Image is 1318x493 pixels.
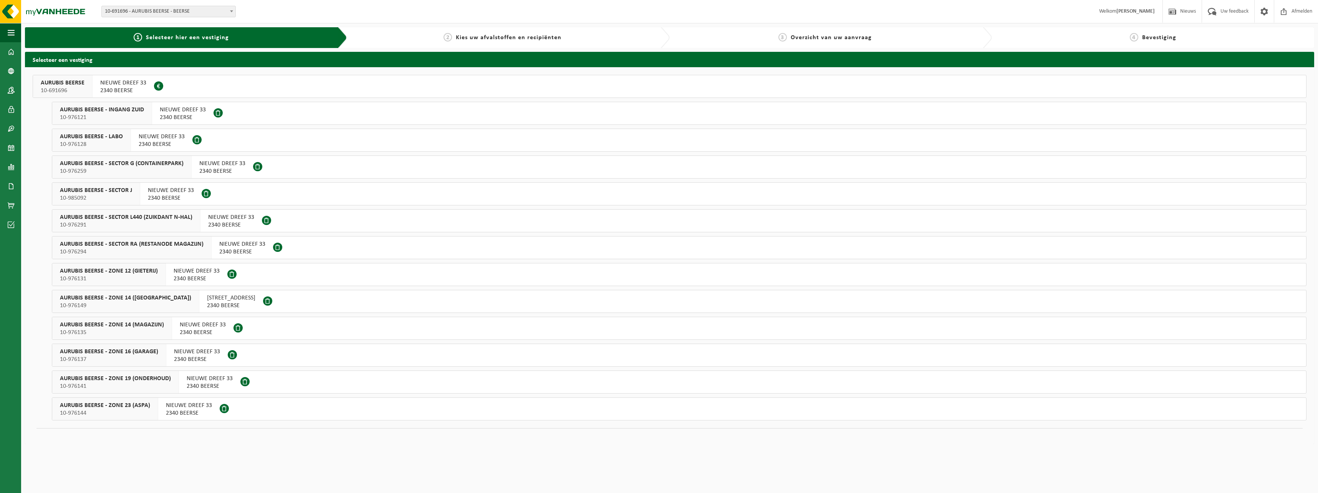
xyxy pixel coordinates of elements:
button: AURUBIS BEERSE - SECTOR J 10-985092 NIEUWE DREEF 332340 BEERSE [52,182,1306,205]
button: AURUBIS BEERSE - INGANG ZUID 10-976121 NIEUWE DREEF 332340 BEERSE [52,102,1306,125]
span: Selecteer hier een vestiging [146,35,229,41]
span: 10-985092 [60,194,132,202]
span: 1 [134,33,142,41]
button: AURUBIS BEERSE - ZONE 23 (ASPA) 10-976144 NIEUWE DREEF 332340 BEERSE [52,397,1306,420]
span: 4 [1130,33,1138,41]
button: AURUBIS BEERSE - SECTOR RA (RESTANODE MAGAZIJN) 10-976294 NIEUWE DREEF 332340 BEERSE [52,236,1306,259]
span: [STREET_ADDRESS] [207,294,255,302]
span: 10-976135 [60,329,164,336]
span: NIEUWE DREEF 33 [219,240,265,248]
span: 10-976259 [60,167,184,175]
span: AURUBIS BEERSE - ZONE 16 (GARAGE) [60,348,158,356]
span: NIEUWE DREEF 33 [160,106,206,114]
span: AURUBIS BEERSE - ZONE 14 (MAGAZIJN) [60,321,164,329]
span: Bevestiging [1142,35,1176,41]
span: 10-691696 [41,87,84,94]
span: AURUBIS BEERSE [41,79,84,87]
span: 10-976294 [60,248,204,256]
span: 2 [444,33,452,41]
span: NIEUWE DREEF 33 [199,160,245,167]
span: NIEUWE DREEF 33 [139,133,185,141]
span: 2340 BEERSE [139,141,185,148]
span: 2340 BEERSE [207,302,255,309]
span: Kies uw afvalstoffen en recipiënten [456,35,561,41]
span: AURUBIS BEERSE - SECTOR RA (RESTANODE MAGAZIJN) [60,240,204,248]
span: NIEUWE DREEF 33 [166,402,212,409]
span: 10-976121 [60,114,144,121]
button: AURUBIS BEERSE - ZONE 14 ([GEOGRAPHIC_DATA]) 10-976149 [STREET_ADDRESS]2340 BEERSE [52,290,1306,313]
button: AURUBIS BEERSE - ZONE 16 (GARAGE) 10-976137 NIEUWE DREEF 332340 BEERSE [52,344,1306,367]
button: AURUBIS BEERSE - ZONE 14 (MAGAZIJN) 10-976135 NIEUWE DREEF 332340 BEERSE [52,317,1306,340]
span: NIEUWE DREEF 33 [187,375,233,382]
h2: Selecteer een vestiging [25,52,1314,67]
span: 3 [778,33,787,41]
span: AURUBIS BEERSE - INGANG ZUID [60,106,144,114]
span: NIEUWE DREEF 33 [100,79,146,87]
button: AURUBIS BEERSE - LABO 10-976128 NIEUWE DREEF 332340 BEERSE [52,129,1306,152]
span: 10-976141 [60,382,171,390]
button: AURUBIS BEERSE - ZONE 19 (ONDERHOUD) 10-976141 NIEUWE DREEF 332340 BEERSE [52,371,1306,394]
span: 2340 BEERSE [187,382,233,390]
span: 2340 BEERSE [199,167,245,175]
button: AURUBIS BEERSE - SECTOR L440 (ZUIKDANT N-HAL) 10-976291 NIEUWE DREEF 332340 BEERSE [52,209,1306,232]
span: NIEUWE DREEF 33 [148,187,194,194]
span: AURUBIS BEERSE - ZONE 12 (GIETERIJ) [60,267,158,275]
span: AURUBIS BEERSE - ZONE 14 ([GEOGRAPHIC_DATA]) [60,294,191,302]
button: AURUBIS BEERSE 10-691696 NIEUWE DREEF 332340 BEERSE [33,75,1306,98]
span: 2340 BEERSE [160,114,206,121]
button: AURUBIS BEERSE - SECTOR G (CONTAINERPARK) 10-976259 NIEUWE DREEF 332340 BEERSE [52,156,1306,179]
span: AURUBIS BEERSE - LABO [60,133,123,141]
span: 10-976131 [60,275,158,283]
span: 2340 BEERSE [174,275,220,283]
span: 10-976144 [60,409,150,417]
span: Overzicht van uw aanvraag [791,35,872,41]
span: 2340 BEERSE [100,87,146,94]
span: 10-691696 - AURUBIS BEERSE - BEERSE [101,6,236,17]
span: AURUBIS BEERSE - SECTOR G (CONTAINERPARK) [60,160,184,167]
span: 2340 BEERSE [148,194,194,202]
span: 10-976291 [60,221,192,229]
span: 2340 BEERSE [208,221,254,229]
span: NIEUWE DREEF 33 [174,267,220,275]
span: 2340 BEERSE [166,409,212,417]
span: 2340 BEERSE [219,248,265,256]
span: AURUBIS BEERSE - ZONE 23 (ASPA) [60,402,150,409]
span: AURUBIS BEERSE - ZONE 19 (ONDERHOUD) [60,375,171,382]
span: 10-976128 [60,141,123,148]
span: NIEUWE DREEF 33 [174,348,220,356]
span: AURUBIS BEERSE - SECTOR L440 (ZUIKDANT N-HAL) [60,213,192,221]
span: 10-976137 [60,356,158,363]
span: 2340 BEERSE [180,329,226,336]
button: AURUBIS BEERSE - ZONE 12 (GIETERIJ) 10-976131 NIEUWE DREEF 332340 BEERSE [52,263,1306,286]
span: AURUBIS BEERSE - SECTOR J [60,187,132,194]
strong: [PERSON_NAME] [1116,8,1155,14]
span: NIEUWE DREEF 33 [208,213,254,221]
span: 10-976149 [60,302,191,309]
span: 2340 BEERSE [174,356,220,363]
span: 10-691696 - AURUBIS BEERSE - BEERSE [102,6,235,17]
span: NIEUWE DREEF 33 [180,321,226,329]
